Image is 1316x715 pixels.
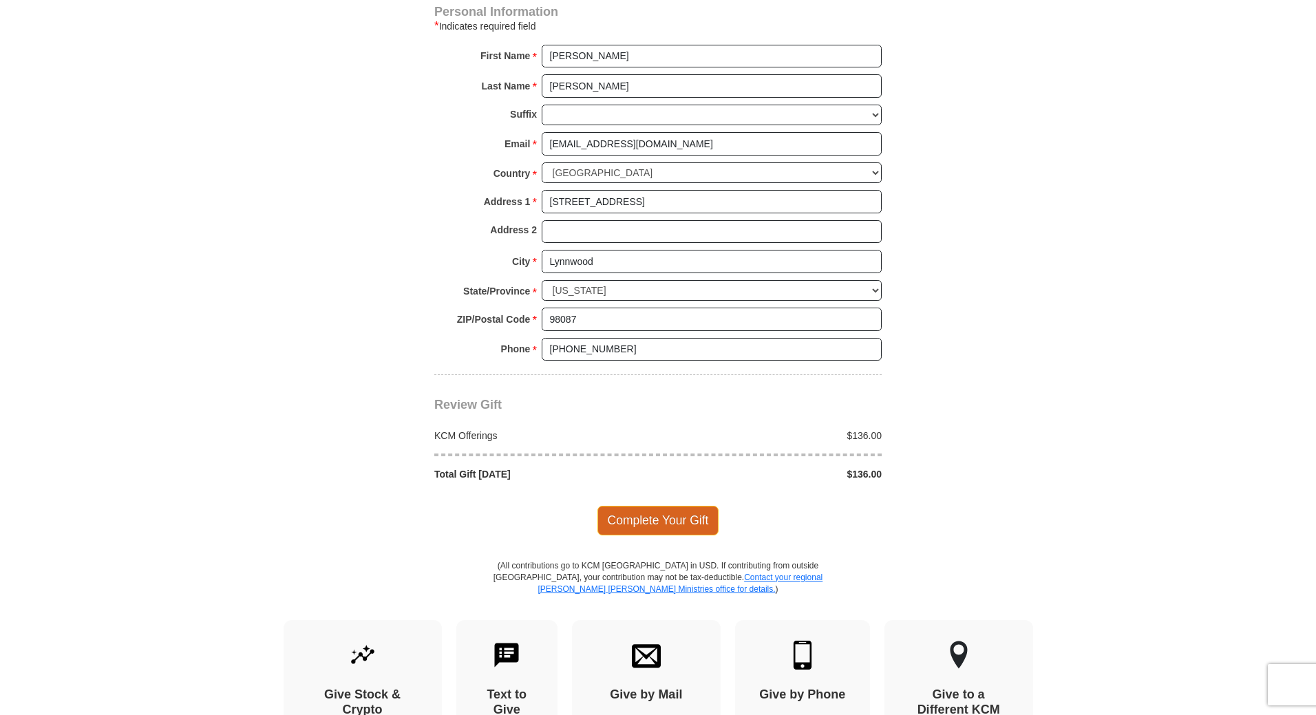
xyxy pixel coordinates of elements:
[490,220,537,239] strong: Address 2
[512,252,530,271] strong: City
[484,192,531,211] strong: Address 1
[348,641,377,670] img: give-by-stock.svg
[493,560,823,620] p: (All contributions go to KCM [GEOGRAPHIC_DATA] in USD. If contributing from outside [GEOGRAPHIC_D...
[480,46,530,65] strong: First Name
[493,164,531,183] strong: Country
[501,339,531,359] strong: Phone
[505,134,530,153] strong: Email
[658,429,889,442] div: $136.00
[482,76,531,96] strong: Last Name
[463,281,530,301] strong: State/Province
[949,641,968,670] img: other-region
[788,641,817,670] img: mobile.svg
[492,641,521,670] img: text-to-give.svg
[596,687,697,703] h4: Give by Mail
[434,6,882,17] h4: Personal Information
[434,398,502,412] span: Review Gift
[510,105,537,124] strong: Suffix
[538,573,822,594] a: Contact your regional [PERSON_NAME] [PERSON_NAME] Ministries office for details.
[632,641,661,670] img: envelope.svg
[597,506,719,535] span: Complete Your Gift
[658,467,889,481] div: $136.00
[434,18,882,34] div: Indicates required field
[427,429,659,442] div: KCM Offerings
[427,467,659,481] div: Total Gift [DATE]
[759,687,846,703] h4: Give by Phone
[457,310,531,329] strong: ZIP/Postal Code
